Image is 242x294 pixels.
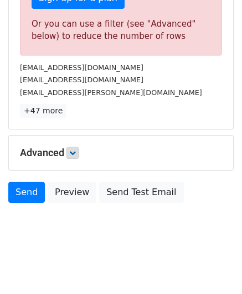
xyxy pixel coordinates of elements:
small: [EMAIL_ADDRESS][PERSON_NAME][DOMAIN_NAME] [20,88,202,97]
small: [EMAIL_ADDRESS][DOMAIN_NAME] [20,63,143,72]
iframe: Chat Widget [187,241,242,294]
h5: Advanced [20,147,222,159]
div: Or you can use a filter (see "Advanced" below) to reduce the number of rows [32,18,210,43]
a: +47 more [20,104,66,118]
a: Send Test Email [99,182,183,203]
a: Send [8,182,45,203]
small: [EMAIL_ADDRESS][DOMAIN_NAME] [20,76,143,84]
a: Preview [48,182,96,203]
